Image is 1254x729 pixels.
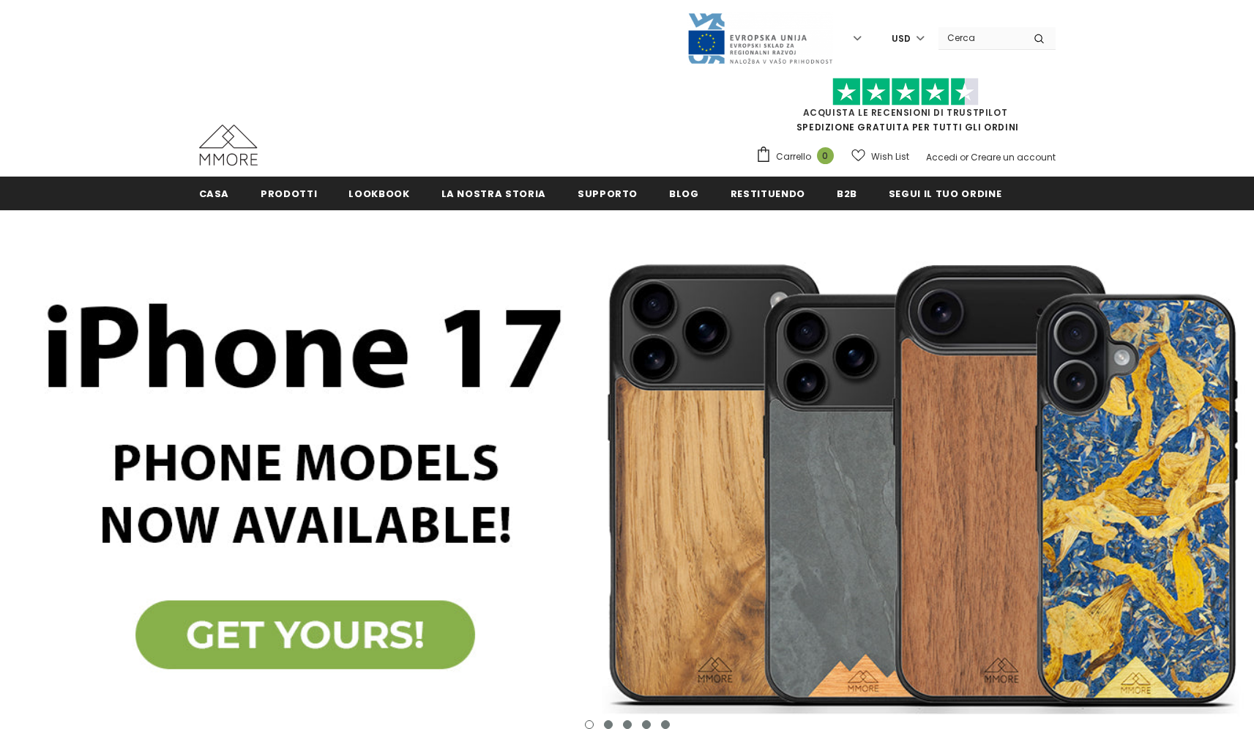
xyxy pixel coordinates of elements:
[261,187,317,201] span: Prodotti
[661,720,670,729] button: 5
[731,187,805,201] span: Restituendo
[642,720,651,729] button: 4
[585,720,594,729] button: 1
[731,177,805,210] a: Restituendo
[441,177,546,210] a: La nostra storia
[669,177,699,210] a: Blog
[926,151,958,163] a: Accedi
[938,27,1023,48] input: Search Site
[776,149,811,164] span: Carrello
[199,187,230,201] span: Casa
[889,187,1001,201] span: Segui il tuo ordine
[578,177,638,210] a: supporto
[889,177,1001,210] a: Segui il tuo ordine
[971,151,1056,163] a: Creare un account
[669,187,699,201] span: Blog
[578,187,638,201] span: supporto
[832,78,979,106] img: Fidati di Pilot Stars
[348,187,409,201] span: Lookbook
[623,720,632,729] button: 3
[755,146,841,168] a: Carrello 0
[755,84,1056,133] span: SPEDIZIONE GRATUITA PER TUTTI GLI ORDINI
[199,177,230,210] a: Casa
[892,32,911,46] span: USD
[199,125,258,166] img: Casi MMORE
[851,144,909,169] a: Wish List
[817,147,834,164] span: 0
[604,720,613,729] button: 2
[687,32,833,44] a: Javni Razpis
[837,177,857,210] a: B2B
[261,177,317,210] a: Prodotti
[348,177,409,210] a: Lookbook
[441,187,546,201] span: La nostra storia
[871,149,909,164] span: Wish List
[960,151,969,163] span: or
[803,106,1008,119] a: Acquista le recensioni di TrustPilot
[837,187,857,201] span: B2B
[687,12,833,65] img: Javni Razpis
